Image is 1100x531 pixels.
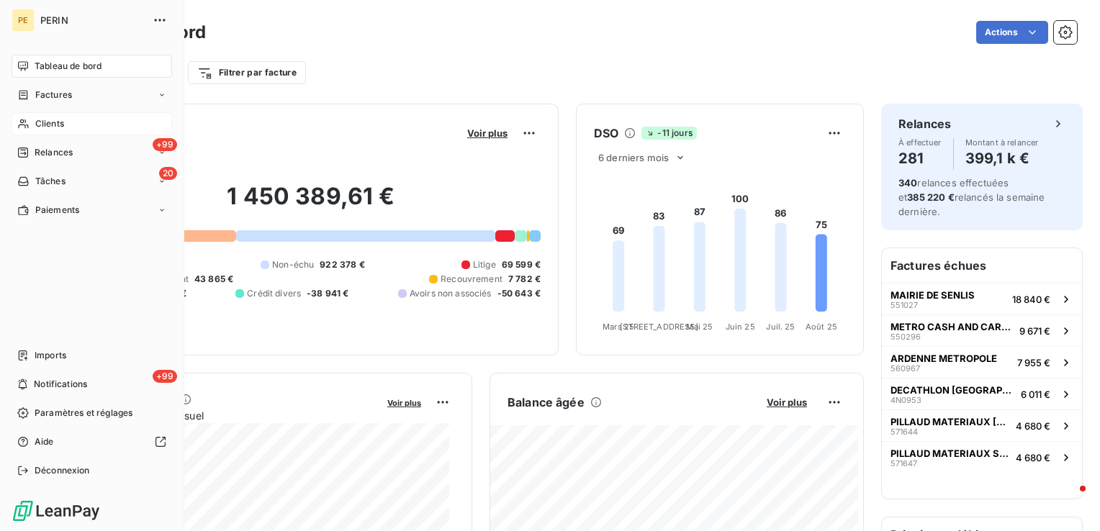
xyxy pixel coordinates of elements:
span: Aide [35,435,54,448]
span: -50 643 € [497,287,541,300]
button: Actions [976,21,1048,44]
span: Paramètres et réglages [35,407,132,419]
span: 43 865 € [194,273,233,286]
span: Relances [35,146,73,159]
span: Tâches [35,175,66,188]
span: 571647 [891,459,917,468]
span: Voir plus [767,396,807,408]
button: PILLAUD MATERIAUX [PERSON_NAME]5716444 680 € [882,409,1082,441]
span: Clients [35,117,64,130]
button: ARDENNE METROPOLE5609677 955 € [882,346,1082,378]
span: -11 jours [641,127,696,140]
a: Tableau de bord [12,55,172,78]
h4: 281 [898,147,942,170]
button: Voir plus [762,396,811,409]
span: 560967 [891,364,920,373]
span: 69 599 € [502,258,541,271]
tspan: Mars 25 [603,322,634,332]
span: 4 680 € [1016,420,1050,432]
a: +99Relances [12,141,172,164]
span: ARDENNE METROPOLE [891,353,997,364]
span: relances effectuées et relancés la semaine dernière. [898,177,1045,217]
span: Voir plus [387,398,421,408]
a: Imports [12,344,172,367]
span: Paiements [35,204,79,217]
span: -38 941 € [307,287,348,300]
span: Notifications [34,378,87,391]
span: PILLAUD MATERIAUX [PERSON_NAME] [891,416,1010,427]
span: METRO CASH AND CARRY FRANCE [891,321,1014,332]
span: Recouvrement [441,273,502,286]
span: 4 680 € [1016,452,1050,463]
span: 551027 [891,301,918,309]
span: 385 220 € [907,191,954,203]
span: Crédit divers [247,287,301,300]
button: Voir plus [463,127,512,140]
span: MAIRIE DE SENLIS [891,289,975,301]
span: Factures [35,88,72,101]
span: Chiffre d'affaires mensuel [81,408,377,423]
a: Paramètres et réglages [12,401,172,425]
button: MAIRIE DE SENLIS55102718 840 € [882,283,1082,314]
span: 922 378 € [320,258,364,271]
button: Voir plus [383,396,425,409]
span: Avoirs non associés [410,287,492,300]
button: Filtrer par facture [188,61,306,84]
a: Paiements [12,199,172,222]
span: Voir plus [467,127,508,139]
h6: Balance âgée [508,394,585,411]
span: 20 [159,167,177,180]
h4: 399,1 k € [965,147,1039,170]
tspan: [STREET_ADDRESS] [620,322,698,332]
span: 7 782 € [508,273,541,286]
a: 20Tâches [12,170,172,193]
h6: Factures échues [882,248,1082,283]
tspan: Juil. 25 [766,322,795,332]
span: 6 derniers mois [598,152,669,163]
tspan: Mai 25 [686,322,713,332]
h6: DSO [594,124,618,142]
span: 550296 [891,332,921,341]
span: PERIN [40,14,144,26]
span: 6 011 € [1021,389,1050,400]
span: +99 [153,370,177,383]
span: Tableau de bord [35,60,102,73]
button: PILLAUD MATERIAUX SAS5716474 680 € [882,441,1082,473]
span: 4N0953 [891,396,921,404]
div: PE [12,9,35,32]
span: PILLAUD MATERIAUX SAS [891,448,1010,459]
span: À effectuer [898,138,942,147]
button: DECATHLON [GEOGRAPHIC_DATA]4N09536 011 € [882,378,1082,409]
a: Factures [12,83,172,106]
span: 18 840 € [1012,294,1050,305]
span: Litige [473,258,496,271]
h2: 1 450 389,61 € [81,182,541,225]
span: Montant à relancer [965,138,1039,147]
tspan: Juin 25 [726,322,755,332]
span: Imports [35,349,66,362]
span: 571644 [891,427,918,436]
img: Logo LeanPay [12,499,101,522]
span: 340 [898,177,917,189]
span: DECATHLON [GEOGRAPHIC_DATA] [891,384,1015,396]
span: 7 955 € [1017,357,1050,368]
a: Clients [12,112,172,135]
button: METRO CASH AND CARRY FRANCE5502969 671 € [882,314,1082,346]
h6: Relances [898,115,951,132]
span: +99 [153,138,177,151]
a: Aide [12,430,172,453]
span: 9 671 € [1019,325,1050,337]
span: Non-échu [272,258,314,271]
tspan: Août 25 [806,322,837,332]
span: Déconnexion [35,464,90,477]
iframe: Intercom live chat [1051,482,1086,517]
